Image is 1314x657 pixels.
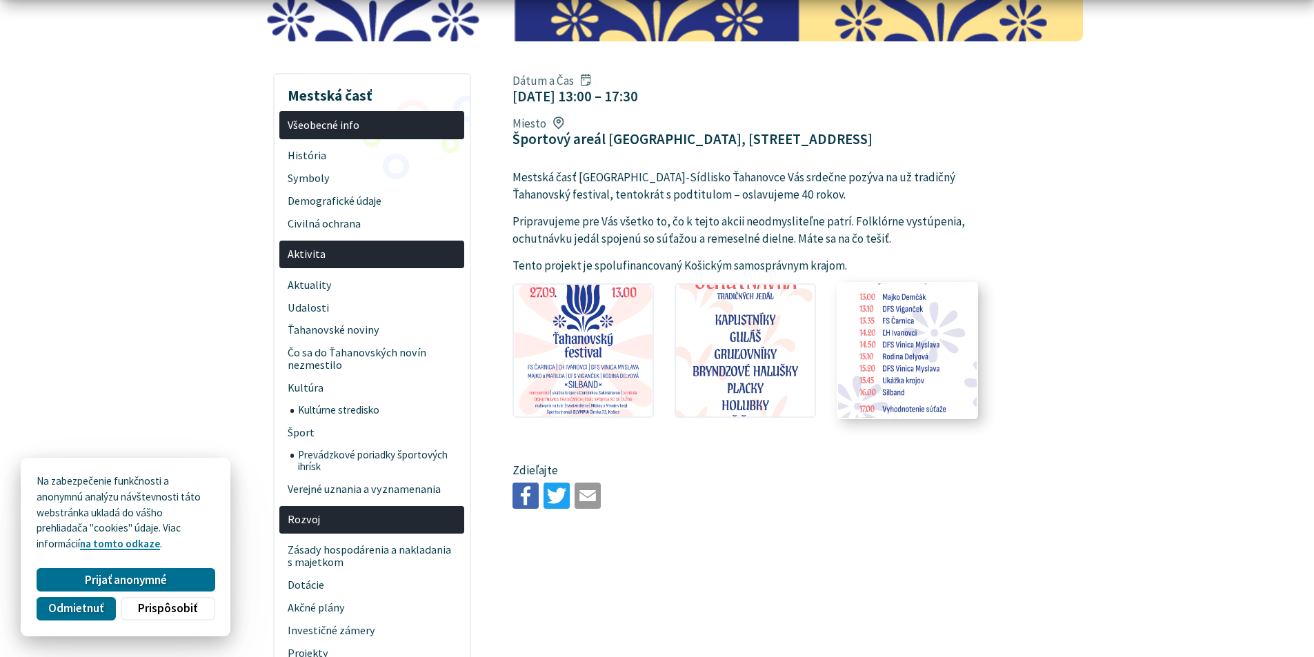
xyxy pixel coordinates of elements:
a: Aktivita [279,241,464,269]
span: Rozvoj [288,508,457,531]
img: Zdieľať na Facebooku [512,483,539,509]
a: Otvoriť obrázok v popupe. [514,285,653,416]
a: Čo sa do Ťahanovských novín nezmestilo [279,342,464,377]
button: Prijať anonymné [37,568,215,592]
a: Šport [279,421,464,444]
a: Udalosti [279,296,464,319]
span: Prijať anonymné [85,573,167,587]
a: Zásady hospodárenia a nakladania s majetkom [279,539,464,574]
img: 2 [676,285,815,416]
span: Zásady hospodárenia a nakladania s majetkom [288,539,457,574]
span: Prispôsobiť [138,601,197,616]
span: Aktivita [288,243,457,266]
a: Otvoriť obrázok v popupe. [838,283,977,415]
img: Zdieľať na Twitteri [544,483,570,509]
a: Rozvoj [279,506,464,534]
span: Dotácie [288,574,457,596]
a: Všeobecné info [279,111,464,139]
a: Civilná ochrana [279,212,464,235]
span: Prevádzkové poriadky športových ihrísk [298,444,457,478]
span: Ťahanovské noviny [288,319,457,342]
span: Kultúrne stredisko [298,400,457,422]
a: Investičné zámery [279,619,464,642]
img: 1 [514,285,653,416]
span: Demografické údaje [288,190,457,212]
span: Dátum a Čas [512,73,638,88]
span: História [288,144,457,167]
span: Čo sa do Ťahanovských novín nezmestilo [288,342,457,377]
a: História [279,144,464,167]
span: Civilná ochrana [288,212,457,235]
span: Odmietnuť [48,601,103,616]
p: Pripravujeme pre Vás všetko to, čo k tejto akcii neodmysliteľne patrí. Folklórne vystúpenia, ochu... [512,213,978,248]
a: Akčné plány [279,596,464,619]
figcaption: Športový areál [GEOGRAPHIC_DATA], [STREET_ADDRESS] [512,130,873,148]
a: na tomto odkaze [80,537,160,550]
span: Investičné zámery [288,619,457,642]
button: Prispôsobiť [121,597,215,620]
h3: Mestská časť [279,77,464,106]
img: Zdieľať e-mailom [575,483,601,509]
a: Prevádzkové poriadky športových ihrísk [290,444,465,478]
p: Zdieľajte [512,462,978,480]
a: Demografické údaje [279,190,464,212]
a: Otvoriť obrázok v popupe. [676,285,815,416]
img: 3 [831,277,984,422]
span: Symboly [288,167,457,190]
p: Na zabezpečenie funkčnosti a anonymnú analýzu návštevnosti táto webstránka ukladá do vášho prehli... [37,474,215,552]
button: Odmietnuť [37,597,115,620]
span: Udalosti [288,296,457,319]
span: Miesto [512,116,873,131]
span: Akčné plány [288,596,457,619]
a: Ťahanovské noviny [279,319,464,342]
a: Kultúrne stredisko [290,400,465,422]
span: Aktuality [288,274,457,296]
span: Verejné uznania a vyznamenania [288,478,457,501]
a: Dotácie [279,574,464,596]
p: Mestská časť [GEOGRAPHIC_DATA]-Sídlisko Ťahanovce Vás srdečne pozýva na už tradičný Ťahanovský fe... [512,169,978,204]
span: Kultúra [288,377,457,400]
a: Symboly [279,167,464,190]
a: Kultúra [279,377,464,400]
a: Aktuality [279,274,464,296]
a: Verejné uznania a vyznamenania [279,478,464,501]
span: Šport [288,421,457,444]
figcaption: [DATE] 13:00 – 17:30 [512,88,638,105]
p: Tento projekt je spolufinancovaný Košickým samosprávnym krajom. [512,257,978,275]
span: Všeobecné info [288,114,457,137]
